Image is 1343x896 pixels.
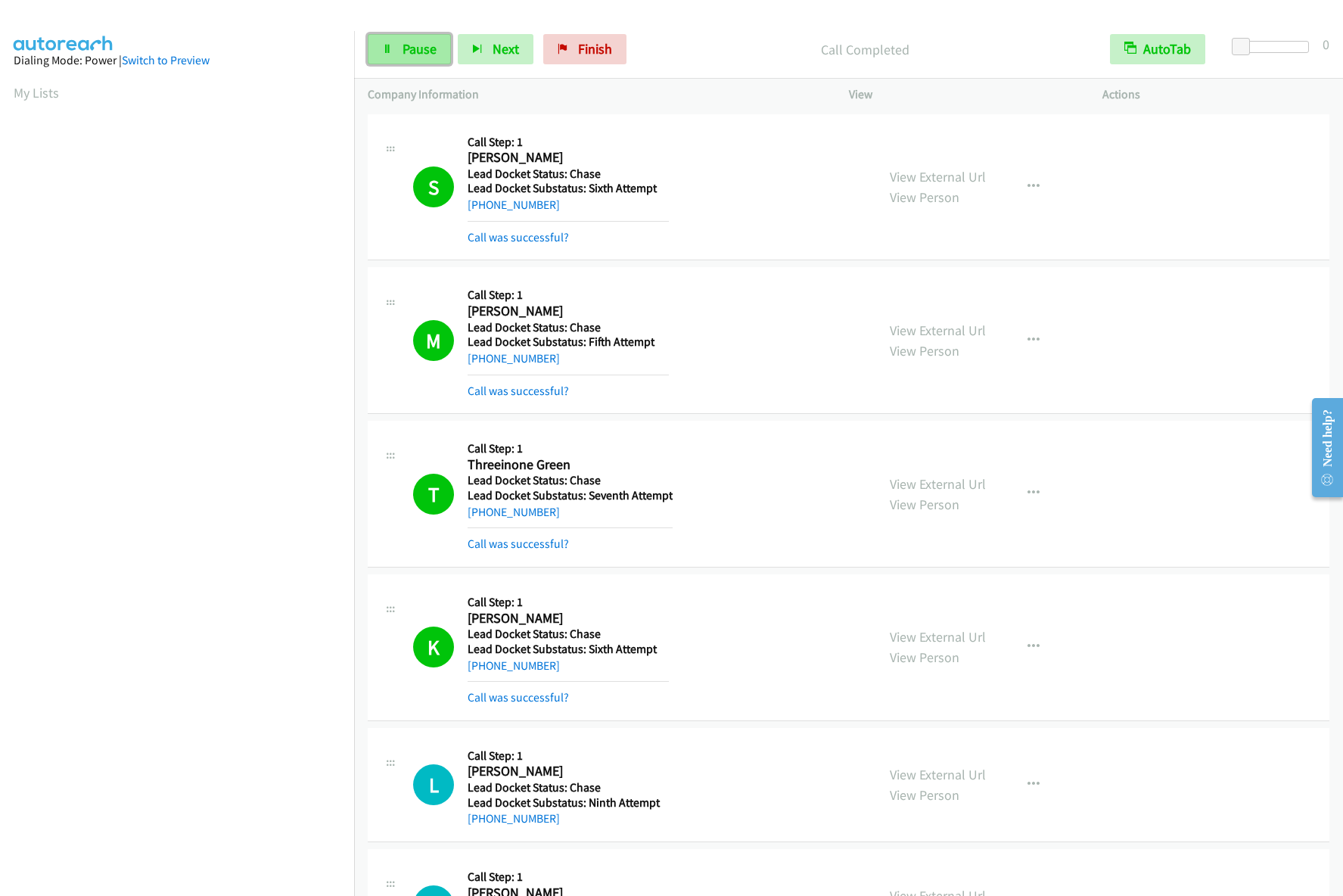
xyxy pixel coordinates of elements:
[468,627,669,642] h5: Lead Docket Status: Chase
[413,764,454,805] div: The call is yet to be attempted
[468,303,669,320] h2: [PERSON_NAME]
[413,764,454,805] h1: L
[468,288,669,303] h5: Call Step: 1
[14,117,354,835] iframe: Dialpad
[468,811,560,826] a: [PHONE_NUMBER]
[578,40,612,58] span: Finish
[468,537,569,551] a: Call was successful?
[468,198,560,212] a: [PHONE_NUMBER]
[468,488,673,503] h5: Lead Docket Substatus: Seventh Attempt
[468,690,569,705] a: Call was successful?
[890,649,959,666] a: View Person
[368,86,822,104] p: Company Information
[890,322,986,339] a: View External Url
[468,384,569,398] a: Call was successful?
[468,441,673,456] h5: Call Step: 1
[1239,41,1309,53] div: Delay between calls (in seconds)
[890,188,959,206] a: View Person
[413,474,454,515] h1: T
[890,475,986,493] a: View External Url
[647,39,1083,60] p: Call Completed
[122,53,210,67] a: Switch to Preview
[458,34,533,64] button: Next
[413,166,454,207] h1: S
[890,496,959,513] a: View Person
[413,320,454,361] h1: M
[468,642,669,657] h5: Lead Docket Substatus: Sixth Attempt
[468,230,569,244] a: Call was successful?
[468,135,669,150] h5: Call Step: 1
[368,34,451,64] a: Pause
[468,181,669,196] h5: Lead Docket Substatus: Sixth Attempt
[1299,387,1343,508] iframe: Resource Center
[413,627,454,667] h1: K
[468,658,560,673] a: [PHONE_NUMBER]
[14,51,340,70] div: Dialing Mode: Power |
[1323,34,1329,54] div: 0
[468,320,669,335] h5: Lead Docket Status: Chase
[493,40,519,58] span: Next
[468,505,560,519] a: [PHONE_NUMBER]
[468,473,673,488] h5: Lead Docket Status: Chase
[468,149,669,166] h2: [PERSON_NAME]
[468,610,669,627] h2: [PERSON_NAME]
[890,786,959,804] a: View Person
[890,168,986,185] a: View External Url
[849,86,1076,104] p: View
[890,766,986,783] a: View External Url
[468,166,669,182] h5: Lead Docket Status: Chase
[468,456,669,474] h2: Threeinone Green
[1102,86,1329,104] p: Actions
[468,351,560,366] a: [PHONE_NUMBER]
[1110,34,1205,64] button: AutoTab
[468,763,669,780] h2: [PERSON_NAME]
[468,334,669,350] h5: Lead Docket Substatus: Fifth Attempt
[890,628,986,646] a: View External Url
[403,40,437,58] span: Pause
[14,84,59,101] a: My Lists
[468,748,669,764] h5: Call Step: 1
[468,870,654,885] h5: Call Step: 1
[543,34,626,64] a: Finish
[468,780,669,795] h5: Lead Docket Status: Chase
[890,342,959,359] a: View Person
[468,595,669,610] h5: Call Step: 1
[468,795,669,810] h5: Lead Docket Substatus: Ninth Attempt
